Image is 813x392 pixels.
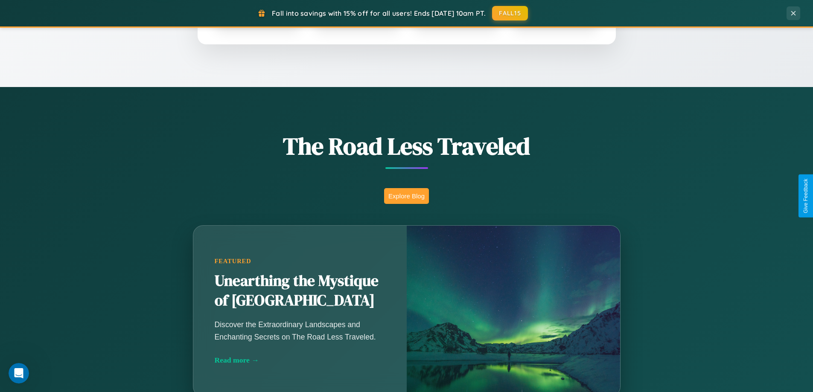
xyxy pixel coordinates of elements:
p: Discover the Extraordinary Landscapes and Enchanting Secrets on The Road Less Traveled. [215,319,385,343]
iframe: Intercom live chat [9,363,29,383]
span: Fall into savings with 15% off for all users! Ends [DATE] 10am PT. [272,9,486,17]
div: Give Feedback [803,179,809,213]
div: Featured [215,258,385,265]
button: Explore Blog [384,188,429,204]
h2: Unearthing the Mystique of [GEOGRAPHIC_DATA] [215,271,385,311]
div: Read more → [215,356,385,365]
button: FALL15 [492,6,528,20]
h1: The Road Less Traveled [151,130,663,163]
